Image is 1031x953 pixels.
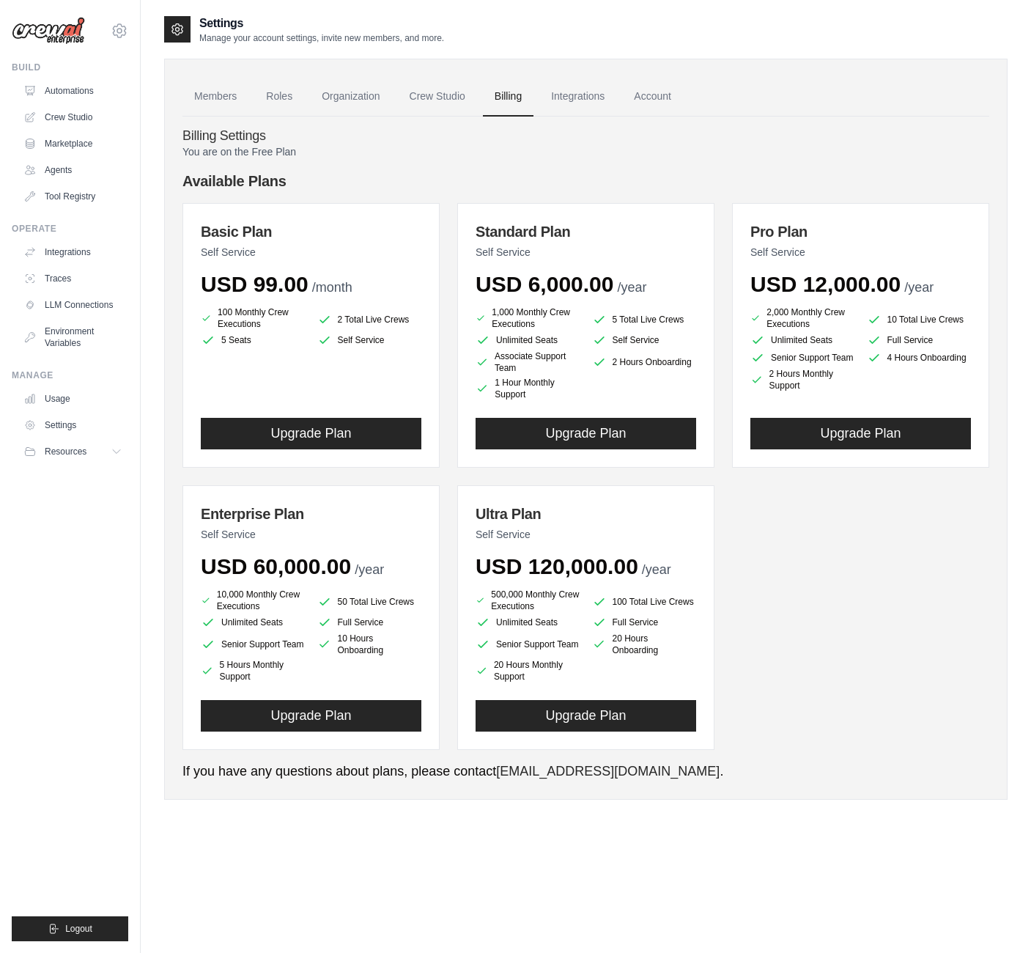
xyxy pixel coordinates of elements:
p: If you have any questions about plans, please contact . [182,762,989,781]
button: Upgrade Plan [476,700,696,732]
a: Automations [18,79,128,103]
p: Self Service [201,245,421,260]
h3: Enterprise Plan [201,504,421,524]
li: 2 Total Live Crews [317,309,422,330]
span: Resources [45,446,86,457]
a: Organization [310,77,391,117]
a: Settings [18,413,128,437]
span: USD 99.00 [201,272,308,296]
button: Upgrade Plan [750,418,971,449]
a: Environment Variables [18,320,128,355]
a: Billing [483,77,533,117]
p: Self Service [201,527,421,542]
p: Manage your account settings, invite new members, and more. [199,32,444,44]
li: 20 Hours Onboarding [592,633,697,656]
li: 500,000 Monthly Crew Executions [476,589,580,612]
span: /month [312,280,352,295]
li: Self Service [317,333,422,347]
h4: Billing Settings [182,128,989,144]
a: Agents [18,158,128,182]
span: /year [642,562,671,577]
li: 10,000 Monthly Crew Executions [201,589,306,612]
span: Logout [65,923,92,935]
li: 20 Hours Monthly Support [476,659,580,682]
li: Associate Support Team [476,350,580,374]
li: Unlimited Seats [476,615,580,630]
li: Full Service [317,615,422,630]
p: Self Service [750,245,971,260]
li: 1,000 Monthly Crew Executions [476,306,580,330]
a: Marketplace [18,132,128,155]
li: Unlimited Seats [476,333,580,347]
p: You are on the Free Plan [182,144,989,159]
a: Roles [254,77,304,117]
a: [EMAIL_ADDRESS][DOMAIN_NAME] [496,764,720,779]
li: 2,000 Monthly Crew Executions [750,306,855,330]
h3: Pro Plan [750,221,971,242]
li: 2 Hours Onboarding [592,350,697,374]
div: Build [12,62,128,73]
button: Upgrade Plan [476,418,696,449]
a: Tool Registry [18,185,128,208]
li: Senior Support Team [201,633,306,656]
a: Usage [18,387,128,411]
a: Integrations [539,77,616,117]
span: USD 12,000.00 [750,272,901,296]
li: 2 Hours Monthly Support [750,368,855,391]
li: 10 Total Live Crews [867,309,972,330]
li: 1 Hour Monthly Support [476,377,580,400]
h4: Available Plans [182,171,989,191]
li: Unlimited Seats [750,333,855,347]
li: 10 Hours Onboarding [317,633,422,656]
li: Senior Support Team [476,633,580,656]
img: Logo [12,17,85,45]
li: Senior Support Team [750,350,855,365]
span: USD 120,000.00 [476,554,638,578]
span: USD 60,000.00 [201,554,351,578]
span: /year [617,280,646,295]
button: Resources [18,440,128,463]
h3: Standard Plan [476,221,696,242]
li: Full Service [592,615,697,630]
li: 100 Monthly Crew Executions [201,306,306,330]
a: Traces [18,267,128,290]
div: Manage [12,369,128,381]
h3: Basic Plan [201,221,421,242]
li: Full Service [867,333,972,347]
li: 100 Total Live Crews [592,592,697,612]
a: LLM Connections [18,293,128,317]
li: 5 Seats [201,333,306,347]
a: Integrations [18,240,128,264]
h2: Settings [199,15,444,32]
button: Upgrade Plan [201,418,421,449]
span: /year [355,562,384,577]
button: Logout [12,916,128,941]
p: Self Service [476,527,696,542]
button: Upgrade Plan [201,700,421,732]
h3: Ultra Plan [476,504,696,524]
li: 5 Total Live Crews [592,309,697,330]
li: 5 Hours Monthly Support [201,659,306,682]
li: 50 Total Live Crews [317,592,422,612]
a: Members [182,77,248,117]
li: Unlimited Seats [201,615,306,630]
a: Account [622,77,683,117]
a: Crew Studio [18,106,128,129]
li: Self Service [592,333,697,347]
li: 4 Hours Onboarding [867,350,972,365]
p: Self Service [476,245,696,260]
span: USD 6,000.00 [476,272,613,296]
div: Operate [12,223,128,235]
a: Crew Studio [398,77,477,117]
span: /year [904,280,934,295]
